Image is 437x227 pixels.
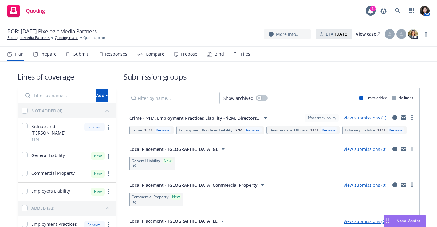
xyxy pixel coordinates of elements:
span: Show archived [223,95,254,101]
input: Filter by name... [128,92,220,104]
a: circleInformation [391,181,399,189]
span: $1M [377,127,385,133]
div: Drag to move [384,215,392,227]
div: Renewal [321,127,337,133]
div: ADDED (32) [31,205,54,211]
div: New [91,152,105,160]
div: Bind [215,52,224,57]
span: Employment Practices Liability [179,127,232,133]
span: Commercial Property [31,170,75,176]
a: more [105,188,112,195]
a: more [408,181,416,189]
span: $2M [235,127,242,133]
button: Nova Assist [384,215,426,227]
img: photo [420,6,430,16]
div: Add [96,90,108,101]
div: New [91,170,105,178]
a: mail [400,114,407,121]
span: Commercial Property [132,194,168,199]
div: New [163,158,173,163]
a: Quoting plans [55,35,78,41]
div: Plan [15,52,24,57]
a: more [408,114,416,121]
button: ADDED (32) [31,203,112,213]
a: View submissions (0) [344,218,386,224]
div: Responses [105,52,127,57]
div: Propose [181,52,197,57]
div: Limits added [359,95,387,100]
div: Renewal [155,127,171,133]
a: mail [400,181,407,189]
span: $1M [31,137,39,142]
strong: [DATE] [335,31,348,37]
a: View submissions (1) [344,115,386,121]
span: General Liability [31,152,65,159]
a: more [105,152,112,160]
a: circleInformation [391,114,399,121]
span: Fiduciary Liability [345,127,375,133]
button: Local Placement - [GEOGRAPHIC_DATA] Commercial Property [128,179,268,191]
a: mail [400,145,407,153]
div: Compare [146,52,164,57]
span: Nova Assist [396,218,421,223]
div: Renewal [245,127,262,133]
a: Pixelogic Media Partners [7,35,50,41]
input: Filter by name... [22,89,93,102]
button: Add [96,89,108,102]
button: More info... [264,29,311,39]
a: more [105,123,112,131]
span: Employers Liability [31,188,70,194]
button: Local Placement - [GEOGRAPHIC_DATA] GL [128,143,229,155]
span: Crime - $1M, Employment Practices Liability - $2M, Directors... [129,115,261,121]
a: more [105,170,112,178]
a: Quoting [5,2,47,19]
div: Submit [73,52,88,57]
span: More info... [276,31,300,37]
span: Local Placement - [GEOGRAPHIC_DATA] Commercial Property [129,182,258,188]
a: View submissions (0) [344,146,386,152]
div: No limits [392,95,413,100]
h1: Submission groups [124,72,420,82]
div: View case [356,29,380,39]
span: Local Placement - [GEOGRAPHIC_DATA] GL [129,146,218,152]
a: Report a Bug [377,5,390,17]
div: Prepare [40,52,57,57]
div: Renewal [84,123,105,131]
div: NOT ADDED (4) [31,108,62,114]
div: Files [241,52,250,57]
h1: Lines of coverage [18,72,116,82]
span: Quoting [26,8,45,13]
div: Renewal [388,127,404,133]
span: Kidnap and [PERSON_NAME] [31,123,81,136]
a: Switch app [406,5,418,17]
span: BOR: [DATE] Pixelogic Media Partners [7,28,97,35]
div: 1 [370,6,376,11]
span: 1 fast track policy [307,115,336,121]
span: General Liability [132,158,160,163]
a: Search [392,5,404,17]
div: New [171,194,181,199]
button: NOT ADDED (4) [31,106,112,115]
a: View submissions (0) [344,182,386,188]
span: ETA : [326,31,348,37]
a: more [408,145,416,153]
span: Quoting plan [83,35,105,41]
img: photo [408,29,418,39]
span: Directors and Officers [269,127,308,133]
span: $1M [310,127,318,133]
a: more [422,30,430,38]
div: New [91,188,105,195]
span: $1M [144,127,152,133]
span: Local Placement - [GEOGRAPHIC_DATA] EL [129,218,218,224]
a: circleInformation [391,145,399,153]
span: Crime [132,127,142,133]
a: View case [356,29,380,39]
button: Crime - $1M, Employment Practices Liability - $2M, Directors... [128,112,271,124]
